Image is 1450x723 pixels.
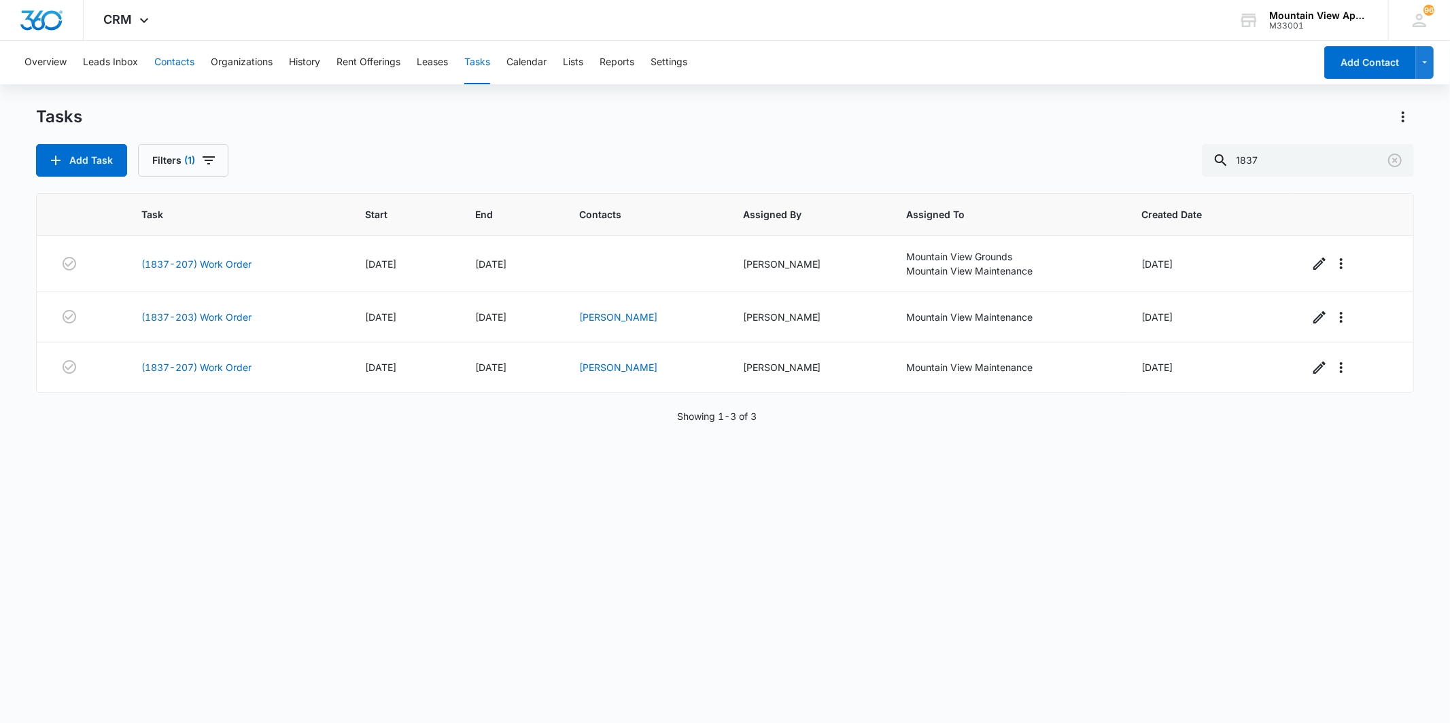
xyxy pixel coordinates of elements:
span: Task [141,207,312,222]
span: 96 [1423,5,1434,16]
span: Assigned To [907,207,1090,222]
a: [PERSON_NAME] [579,311,657,323]
div: Mountain View Grounds [907,249,1109,264]
div: Mountain View Maintenance [907,264,1109,278]
a: (1837-203) Work Order [141,310,252,324]
div: [PERSON_NAME] [743,310,874,324]
div: account name [1269,10,1368,21]
span: [DATE] [365,311,396,323]
button: Actions [1392,106,1414,128]
span: [DATE] [1142,311,1173,323]
input: Search Tasks [1202,144,1414,177]
button: Tasks [464,41,490,84]
div: [PERSON_NAME] [743,360,874,374]
div: account id [1269,21,1368,31]
button: Calendar [506,41,547,84]
button: Overview [24,41,67,84]
p: Showing 1-3 of 3 [677,409,757,423]
div: Mountain View Maintenance [907,360,1109,374]
span: [DATE] [365,258,396,270]
span: [DATE] [475,361,506,373]
div: notifications count [1423,5,1434,16]
span: End [475,207,526,222]
button: Add Task [36,144,127,177]
span: (1) [184,156,195,165]
a: [PERSON_NAME] [579,361,657,373]
span: CRM [104,12,133,27]
span: [DATE] [1142,258,1173,270]
span: [DATE] [1142,361,1173,373]
button: Leads Inbox [83,41,138,84]
button: Leases [417,41,448,84]
h1: Tasks [36,107,82,127]
button: History [289,41,320,84]
div: Mountain View Maintenance [907,310,1109,324]
button: Lists [563,41,583,84]
span: Start [365,207,424,222]
span: [DATE] [475,311,506,323]
a: (1837-207) Work Order [141,360,252,374]
button: Add Contact [1324,46,1416,79]
span: Assigned By [743,207,855,222]
button: Rent Offerings [336,41,400,84]
span: Created Date [1142,207,1256,222]
span: [DATE] [475,258,506,270]
div: [PERSON_NAME] [743,257,874,271]
button: Settings [651,41,687,84]
button: Filters(1) [138,144,228,177]
button: Organizations [211,41,273,84]
button: Reports [600,41,634,84]
span: Contacts [579,207,691,222]
button: Contacts [154,41,194,84]
span: [DATE] [365,361,396,373]
a: (1837-207) Work Order [141,257,252,271]
button: Clear [1384,149,1406,171]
